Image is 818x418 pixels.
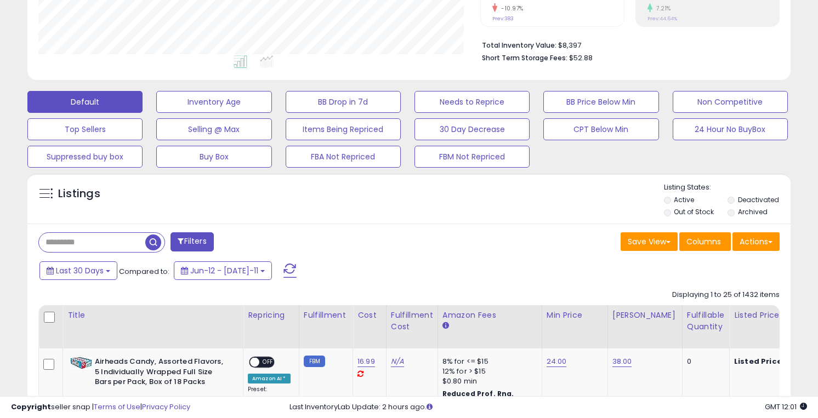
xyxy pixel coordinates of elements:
div: Fulfillment [304,310,348,321]
label: Archived [738,207,768,216]
button: Top Sellers [27,118,143,140]
span: OFF [259,358,277,367]
label: Active [674,195,694,204]
button: Inventory Age [156,91,271,113]
button: Default [27,91,143,113]
div: 8% for <= $15 [442,357,533,367]
a: 16.99 [357,356,375,367]
label: Deactivated [738,195,779,204]
span: Columns [686,236,721,247]
button: Selling @ Max [156,118,271,140]
button: Last 30 Days [39,261,117,280]
a: N/A [391,356,404,367]
button: BB Price Below Min [543,91,658,113]
small: Amazon Fees. [442,321,449,331]
span: Compared to: [119,266,169,277]
div: Last InventoryLab Update: 2 hours ago. [289,402,807,413]
div: Repricing [248,310,294,321]
span: $52.88 [569,53,593,63]
button: Columns [679,232,731,251]
a: Privacy Policy [142,402,190,412]
a: Terms of Use [94,402,140,412]
div: $0.80 min [442,376,533,386]
div: Title [67,310,238,321]
b: Airheads Candy, Assorted Flavors, 5 Individually Wrapped Full Size Bars per Pack, Box of 18 Packs [95,357,228,390]
a: 24.00 [547,356,567,367]
div: Displaying 1 to 25 of 1432 items [672,290,780,300]
span: Last 30 Days [56,265,104,276]
button: 30 Day Decrease [414,118,530,140]
button: FBM Not Repriced [414,146,530,168]
button: Buy Box [156,146,271,168]
li: $8,397 [482,38,771,51]
small: Prev: 383 [492,15,514,22]
div: Fulfillable Quantity [687,310,725,333]
button: BB Drop in 7d [286,91,401,113]
h5: Listings [58,186,100,202]
button: Save View [621,232,678,251]
small: -10.97% [497,4,524,13]
span: Jun-12 - [DATE]-11 [190,265,258,276]
span: 2025-08-11 12:01 GMT [765,402,807,412]
button: 24 Hour No BuyBox [673,118,788,140]
button: Suppressed buy box [27,146,143,168]
div: Min Price [547,310,603,321]
button: FBA Not Repriced [286,146,401,168]
div: [PERSON_NAME] [612,310,678,321]
div: Amazon AI * [248,374,291,383]
div: Fulfillment Cost [391,310,433,333]
img: 51vFu9gWryL._SL40_.jpg [70,357,92,369]
button: Non Competitive [673,91,788,113]
div: Cost [357,310,382,321]
p: Listing States: [664,182,791,193]
button: Needs to Reprice [414,91,530,113]
a: 38.00 [612,356,632,367]
button: Items Being Repriced [286,118,401,140]
b: Short Term Storage Fees: [482,53,567,62]
div: 12% for > $15 [442,367,533,376]
button: CPT Below Min [543,118,658,140]
small: 7.21% [652,4,671,13]
button: Jun-12 - [DATE]-11 [174,261,272,280]
b: Total Inventory Value: [482,41,556,50]
b: Listed Price: [734,356,784,367]
strong: Copyright [11,402,51,412]
label: Out of Stock [674,207,714,216]
div: Amazon Fees [442,310,537,321]
button: Actions [732,232,780,251]
div: 0 [687,357,721,367]
small: Prev: 44.64% [647,15,677,22]
small: FBM [304,356,325,367]
button: Filters [171,232,213,251]
div: seller snap | | [11,402,190,413]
